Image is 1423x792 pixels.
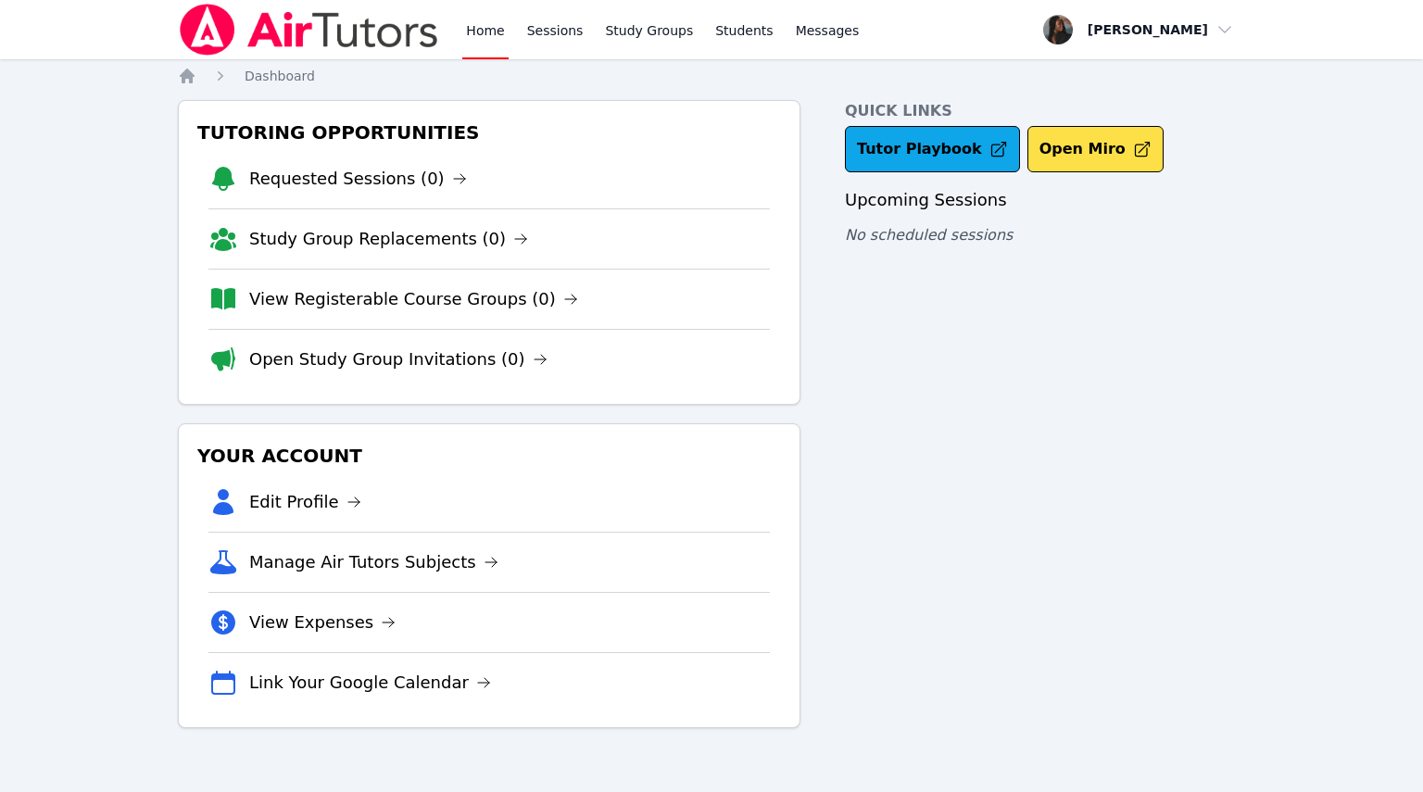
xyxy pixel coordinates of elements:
[249,610,396,635] a: View Expenses
[845,187,1245,213] h3: Upcoming Sessions
[796,21,860,40] span: Messages
[194,116,785,149] h3: Tutoring Opportunities
[245,67,315,85] a: Dashboard
[249,166,467,192] a: Requested Sessions (0)
[845,226,1013,244] span: No scheduled sessions
[1027,126,1164,172] button: Open Miro
[249,226,528,252] a: Study Group Replacements (0)
[245,69,315,83] span: Dashboard
[845,100,1245,122] h4: Quick Links
[194,439,785,472] h3: Your Account
[249,489,361,515] a: Edit Profile
[249,549,498,575] a: Manage Air Tutors Subjects
[845,126,1020,172] a: Tutor Playbook
[178,67,1245,85] nav: Breadcrumb
[178,4,440,56] img: Air Tutors
[249,346,548,372] a: Open Study Group Invitations (0)
[249,670,491,696] a: Link Your Google Calendar
[249,286,578,312] a: View Registerable Course Groups (0)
